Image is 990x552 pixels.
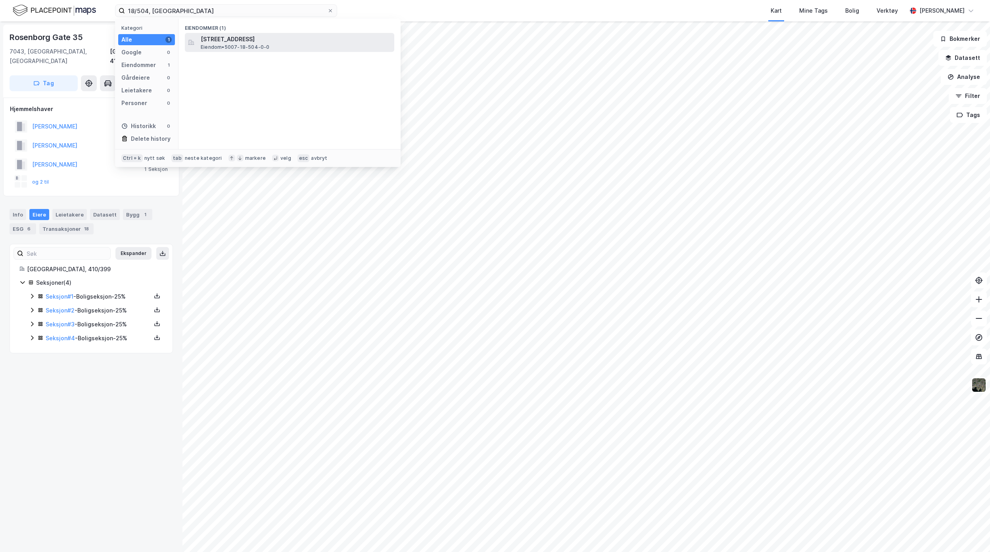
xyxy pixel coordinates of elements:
[46,306,151,315] div: - Boligseksjon - 25%
[950,107,987,123] button: Tags
[165,49,172,56] div: 0
[29,209,49,220] div: Eiere
[27,264,163,274] div: [GEOGRAPHIC_DATA], 410/399
[82,225,90,233] div: 18
[771,6,782,15] div: Kart
[171,154,183,162] div: tab
[799,6,828,15] div: Mine Tags
[131,134,171,144] div: Delete history
[845,6,859,15] div: Bolig
[165,75,172,81] div: 0
[144,155,165,161] div: nytt søk
[39,223,94,234] div: Transaksjoner
[10,223,36,234] div: ESG
[178,19,401,33] div: Eiendommer (1)
[46,333,151,343] div: - Boligseksjon - 25%
[52,209,87,220] div: Leietakere
[245,155,266,161] div: markere
[144,166,168,172] div: 1 Seksjon
[950,514,990,552] iframe: Chat Widget
[10,209,26,220] div: Info
[36,278,163,287] div: Seksjoner ( 4 )
[46,293,73,300] a: Seksjon#1
[125,5,327,17] input: Søk på adresse, matrikkel, gårdeiere, leietakere eller personer
[165,123,172,129] div: 0
[938,50,987,66] button: Datasett
[115,247,152,260] button: Ekspander
[46,321,75,328] a: Seksjon#3
[165,36,172,43] div: 1
[941,69,987,85] button: Analyse
[165,62,172,68] div: 1
[121,86,152,95] div: Leietakere
[123,209,152,220] div: Bygg
[201,44,270,50] span: Eiendom • 5007-18-504-0-0
[950,514,990,552] div: Kontrollprogram for chat
[13,4,96,17] img: logo.f888ab2527a4732fd821a326f86c7f29.svg
[121,154,143,162] div: Ctrl + k
[311,155,327,161] div: avbryt
[121,35,132,44] div: Alle
[949,88,987,104] button: Filter
[46,320,151,329] div: - Boligseksjon - 25%
[141,211,149,218] div: 1
[121,73,150,82] div: Gårdeiere
[280,155,291,161] div: velg
[919,6,965,15] div: [PERSON_NAME]
[933,31,987,47] button: Bokmerker
[121,25,175,31] div: Kategori
[121,121,156,131] div: Historikk
[165,87,172,94] div: 0
[297,154,310,162] div: esc
[121,60,156,70] div: Eiendommer
[46,307,75,314] a: Seksjon#2
[23,247,110,259] input: Søk
[121,98,147,108] div: Personer
[201,34,391,44] span: [STREET_ADDRESS]
[971,378,986,393] img: 9k=
[46,335,75,341] a: Seksjon#4
[10,47,110,66] div: 7043, [GEOGRAPHIC_DATA], [GEOGRAPHIC_DATA]
[10,104,173,114] div: Hjemmelshaver
[25,225,33,233] div: 6
[90,209,120,220] div: Datasett
[10,31,84,44] div: Rosenborg Gate 35
[877,6,898,15] div: Verktøy
[10,75,78,91] button: Tag
[46,292,151,301] div: - Boligseksjon - 25%
[110,47,173,66] div: [GEOGRAPHIC_DATA], 410/399
[185,155,222,161] div: neste kategori
[165,100,172,106] div: 0
[121,48,142,57] div: Google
